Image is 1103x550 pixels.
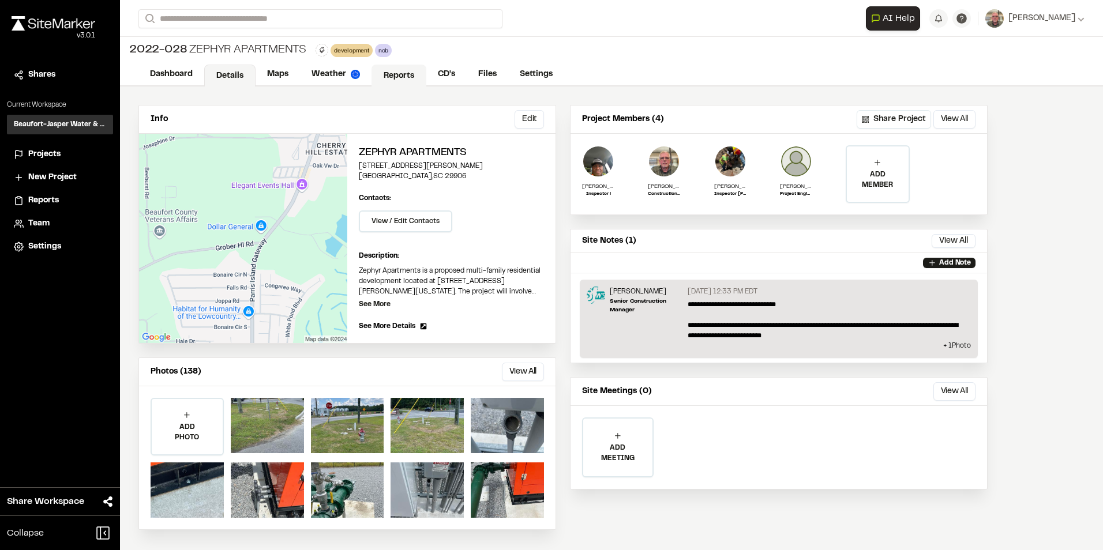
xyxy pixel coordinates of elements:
button: Share Project [857,110,931,129]
a: Files [467,63,508,85]
a: CD's [426,63,467,85]
div: Open AI Assistant [866,6,925,31]
p: See More [359,299,391,310]
p: Contacts: [359,193,391,204]
span: Projects [28,148,61,161]
p: [PERSON_NAME] [648,182,680,191]
p: Zephyr Apartments is a proposed multi-family residential development located at [STREET_ADDRESS][... [359,266,544,297]
a: New Project [14,171,106,184]
button: Open AI Assistant [866,6,920,31]
img: Maurice. T. Burries Sr. [582,145,614,178]
img: precipai.png [351,70,360,79]
p: Construction Supervisor [648,191,680,198]
img: User [985,9,1004,28]
p: Project Engineer [780,191,812,198]
button: View All [933,382,976,401]
span: Collapse [7,526,44,540]
a: Weather [300,63,372,85]
button: View All [933,110,976,129]
span: Team [28,217,50,230]
p: [DATE] 12:33 PM EDT [688,287,757,297]
a: Settings [14,240,106,253]
button: View All [502,363,544,381]
a: Team [14,217,106,230]
a: Details [204,65,256,86]
p: ADD PHOTO [152,422,223,443]
span: Shares [28,69,55,81]
h3: Beaufort-Jasper Water & Sewer Authority [14,119,106,130]
div: Oh geez...please don't... [12,31,95,41]
button: Edit [515,110,544,129]
p: Senior Construction Manager [610,297,683,314]
p: [GEOGRAPHIC_DATA] , SC 29906 [359,171,544,182]
img: Justin Burke [714,145,746,178]
img: Mahathi Bhooshi [780,145,812,178]
button: View All [932,234,976,248]
span: 2022-028 [129,42,187,59]
button: View / Edit Contacts [359,210,452,232]
span: New Project [28,171,77,184]
p: Inspector l [582,191,614,198]
img: Chris McVey [648,145,680,178]
p: ADD MEMBER [847,169,908,190]
a: Projects [14,148,106,161]
a: Reports [372,65,426,86]
p: Add Note [939,258,971,268]
a: Reports [14,194,106,207]
button: [PERSON_NAME] [985,9,1085,28]
p: [PERSON_NAME] [714,182,746,191]
p: Project Members (4) [582,113,664,126]
a: Maps [256,63,300,85]
span: See More Details [359,321,415,331]
div: nob [375,44,392,57]
p: ADD MEETING [583,443,652,464]
p: Photos (138) [151,366,201,378]
p: [PERSON_NAME] [610,287,683,297]
img: rebrand.png [12,16,95,31]
p: Inspector [PERSON_NAME] [714,191,746,198]
a: Dashboard [138,63,204,85]
span: Share Workspace [7,495,84,508]
p: [PERSON_NAME] [780,182,812,191]
img: Jason Quick [587,287,605,305]
p: Info [151,113,168,126]
button: Edit Tags [316,44,328,56]
a: Settings [508,63,564,85]
p: Current Workspace [7,100,113,110]
div: Zephyr Apartments [129,42,306,59]
h2: Zephyr Apartments [359,145,544,161]
p: Site Meetings (0) [582,385,652,398]
div: development [331,44,373,57]
p: + 1 Photo [587,341,971,351]
span: [PERSON_NAME] [1008,12,1075,25]
p: Description: [359,251,544,261]
p: [PERSON_NAME]. [PERSON_NAME] [582,182,614,191]
span: AI Help [883,12,915,25]
a: Shares [14,69,106,81]
span: Settings [28,240,61,253]
button: Search [138,9,159,28]
p: Site Notes (1) [582,235,636,247]
p: [STREET_ADDRESS][PERSON_NAME] [359,161,544,171]
span: Reports [28,194,59,207]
